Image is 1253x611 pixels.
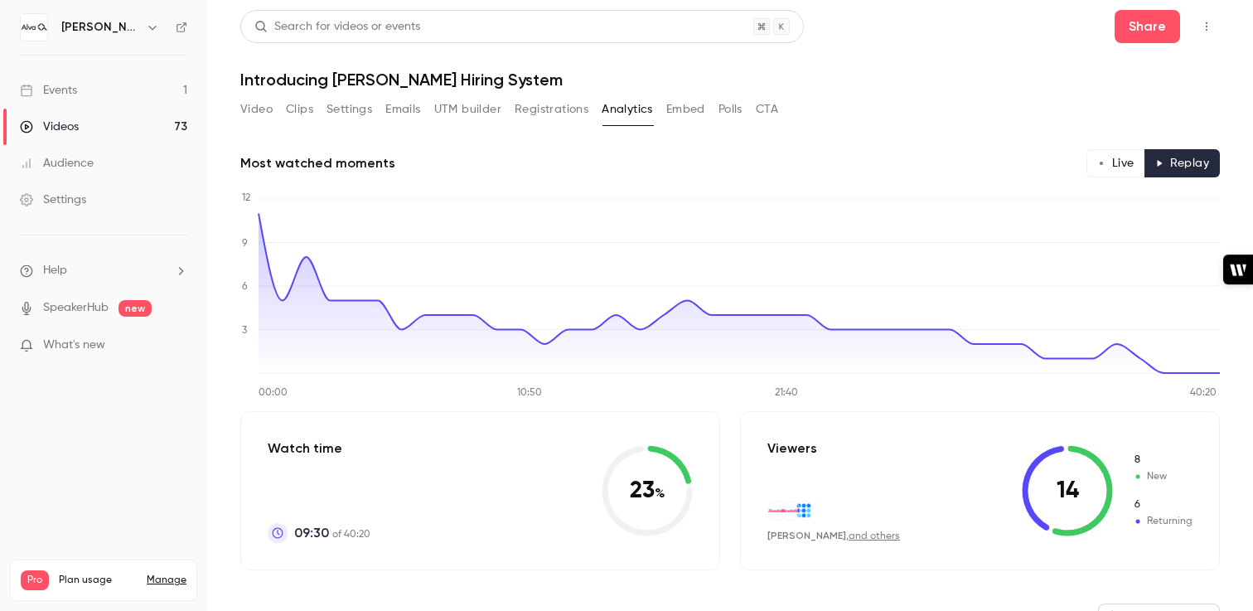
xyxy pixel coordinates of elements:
[781,509,800,513] img: teamtailor.com
[21,570,49,590] span: Pro
[21,14,47,41] img: Alva Labs
[768,509,786,513] img: teamtailor.com
[602,96,653,123] button: Analytics
[59,574,137,587] span: Plan usage
[1133,497,1193,512] span: Returning
[147,574,186,587] a: Manage
[515,96,588,123] button: Registrations
[1086,149,1145,177] button: Live
[43,299,109,317] a: SpeakerHub
[775,388,798,398] tspan: 21:40
[1190,388,1217,398] tspan: 40:20
[43,262,67,279] span: Help
[294,523,329,543] span: 09:30
[666,96,705,123] button: Embed
[119,300,152,317] span: new
[767,439,817,458] p: Viewers
[327,96,372,123] button: Settings
[240,96,273,123] button: Video
[268,439,370,458] p: Watch time
[767,529,900,543] div: ,
[795,502,813,520] img: paligo.net
[20,192,86,208] div: Settings
[718,96,743,123] button: Polls
[242,239,248,249] tspan: 9
[61,19,139,36] h6: [PERSON_NAME] Labs
[849,531,900,541] a: and others
[20,82,77,99] div: Events
[242,193,250,203] tspan: 12
[254,18,420,36] div: Search for videos or events
[434,96,501,123] button: UTM builder
[242,282,248,292] tspan: 6
[1133,514,1193,529] span: Returning
[240,153,395,173] h2: Most watched moments
[20,155,94,172] div: Audience
[242,326,247,336] tspan: 3
[385,96,420,123] button: Emails
[294,523,370,543] p: of 40:20
[1133,469,1193,484] span: New
[767,530,846,541] span: [PERSON_NAME]
[1193,13,1220,40] button: Top Bar Actions
[756,96,778,123] button: CTA
[20,119,79,135] div: Videos
[1133,453,1193,468] span: New
[20,262,187,279] li: help-dropdown-opener
[286,96,313,123] button: Clips
[43,337,105,354] span: What's new
[1144,149,1220,177] button: Replay
[259,388,288,398] tspan: 00:00
[1115,10,1180,43] button: Share
[240,70,1220,90] h1: Introducing [PERSON_NAME] Hiring System
[517,388,542,398] tspan: 10:50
